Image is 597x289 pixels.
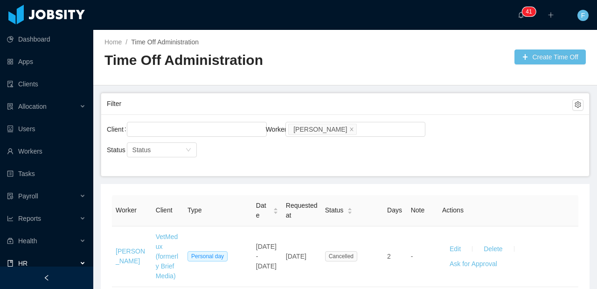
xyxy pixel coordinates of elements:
span: 2 [387,253,391,260]
i: icon: down [186,147,191,154]
span: Status [325,205,344,215]
i: icon: caret-up [273,207,278,210]
p: 4 [526,7,529,16]
button: icon: setting [572,99,583,111]
span: Type [187,206,201,214]
a: Home [104,38,122,46]
span: Date [256,201,269,220]
button: Ask for Approval [442,256,505,271]
a: VetMedux (formerly Brief Media) [156,233,178,280]
span: Note [411,206,425,214]
i: icon: close [349,127,354,132]
a: icon: appstoreApps [7,52,86,71]
div: Filter [107,95,572,113]
span: Actions [442,206,464,214]
i: icon: book [7,260,14,267]
button: Delete [476,241,510,256]
a: Time Off Administration [131,38,199,46]
span: Health [18,237,37,245]
label: Client [107,126,130,133]
label: Worker [266,126,293,133]
i: icon: solution [7,103,14,110]
span: Cancelled [325,251,357,261]
span: [DATE] [286,253,306,260]
span: - [411,253,413,260]
span: [DATE] - [DATE] [256,243,277,270]
button: Edit [442,241,468,256]
a: [PERSON_NAME] [116,247,145,265]
div: Sort [273,206,278,213]
span: HR [18,260,28,267]
h2: Time Off Administration [104,51,345,70]
span: Client [156,206,173,214]
span: Allocation [18,103,47,110]
span: Personal day [187,251,228,261]
a: icon: userWorkers [7,142,86,161]
div: Sort [347,206,353,213]
li: Jose Bohorquez [288,124,357,135]
span: Days [387,206,402,214]
span: Payroll [18,192,38,200]
a: icon: auditClients [7,75,86,93]
i: icon: plus [548,12,554,18]
span: Worker [116,206,137,214]
p: 1 [529,7,532,16]
sup: 41 [522,7,535,16]
i: icon: caret-down [273,210,278,213]
span: Requested at [286,202,318,219]
i: icon: bell [518,12,524,18]
a: icon: profileTasks [7,164,86,183]
button: icon: plusCreate Time Off [514,49,586,64]
span: Reports [18,215,41,222]
span: Status [132,146,151,154]
a: icon: robotUsers [7,120,86,138]
i: icon: file-protect [7,193,14,199]
input: Worker [359,124,364,135]
i: icon: line-chart [7,215,14,222]
i: icon: caret-up [347,207,353,210]
input: Client [130,124,135,135]
label: Status [107,146,132,154]
i: icon: caret-down [347,210,353,213]
span: F [581,10,585,21]
a: icon: pie-chartDashboard [7,30,86,49]
i: icon: medicine-box [7,238,14,244]
span: / [125,38,127,46]
div: [PERSON_NAME] [293,124,347,134]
